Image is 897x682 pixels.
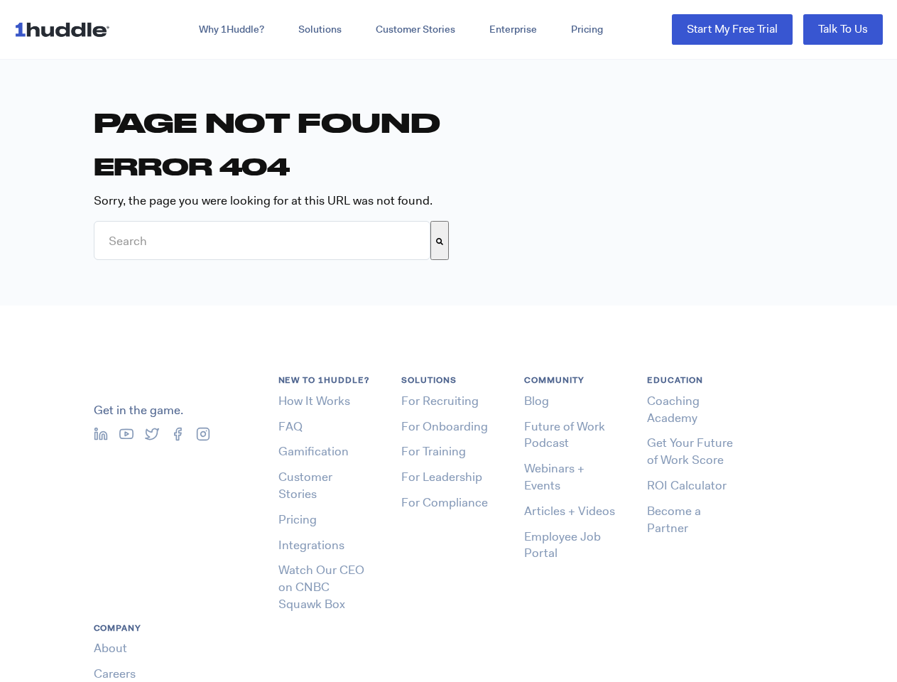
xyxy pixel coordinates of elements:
a: Enterprise [472,17,554,43]
div: Navigation Menu [130,14,883,45]
img: facebook [170,427,185,441]
img: instagram [196,427,210,441]
a: Coaching Academy [647,393,700,426]
img: youtube [119,427,134,441]
p: Get in the game. [94,402,250,419]
a: For Onboarding [401,418,488,434]
a: Why 1Huddle? [182,17,281,43]
a: ROI Calculator [647,477,727,493]
a: Articles + Videos [524,503,615,519]
a: Pricing [278,511,317,527]
p: Sorry, the page you were looking for at this URL was not found. [94,193,804,210]
img: twitter [145,427,159,441]
a: Become a Partner [647,503,701,536]
a: Customer Stories [278,469,332,502]
img: linkedin [94,427,108,441]
img: 1huddle [14,16,116,43]
a: How It Works [278,393,350,408]
a: Get Your Future of Work Score [647,435,733,467]
a: About [94,640,127,656]
a: For Compliance [401,494,488,510]
h6: Community [524,374,619,387]
a: FAQ [278,418,303,434]
h1: Page not found [94,105,804,139]
a: Watch Our CEO on CNBC Squawk Box [278,562,364,612]
a: Talk To Us [803,14,883,45]
a: Solutions [281,17,359,43]
img: 1huddle [94,374,179,396]
a: Customer Stories [359,17,472,43]
a: Webinars + Events [524,460,585,493]
a: Careers [94,666,136,681]
h2: Error 404 [94,151,804,181]
a: For Leadership [401,469,482,485]
input: This is a search field with an auto-suggest feature attached. [94,221,430,260]
a: For Recruiting [401,393,479,408]
a: Employee Job Portal [524,529,601,561]
a: Gamification [278,443,349,459]
a: For Training [401,443,466,459]
h6: Company [94,622,188,635]
a: Integrations [278,537,344,553]
a: Future of Work Podcast [524,418,605,451]
h6: Education [647,374,741,387]
a: Blog [524,393,549,408]
button: Search [430,221,449,260]
h6: New to 1Huddle? [278,374,373,387]
a: Pricing [554,17,620,43]
h6: Solutions [401,374,496,387]
a: Start My Free Trial [672,14,793,45]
